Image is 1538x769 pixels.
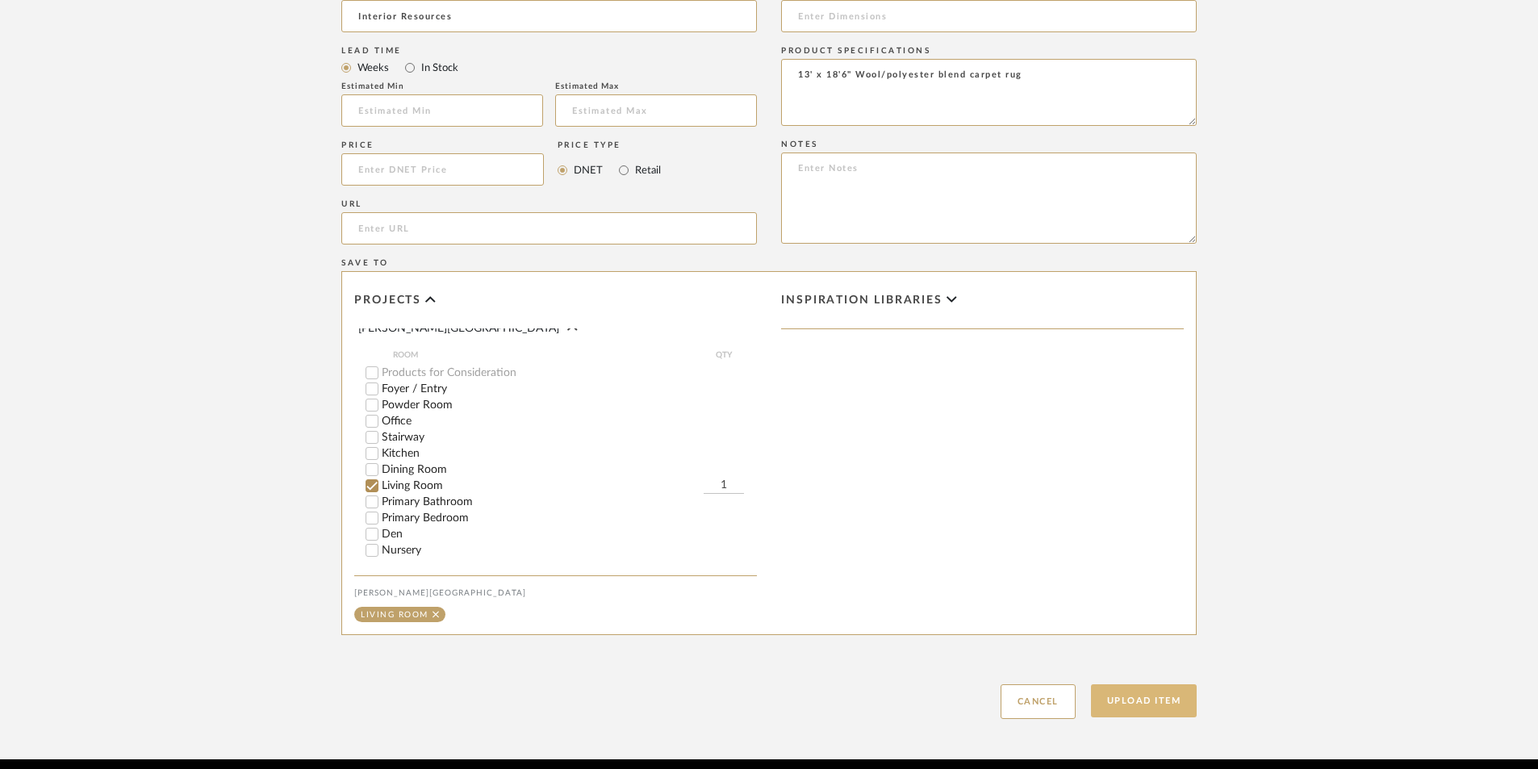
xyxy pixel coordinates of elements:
[633,161,661,179] label: Retail
[781,140,1197,149] div: Notes
[341,46,757,56] div: Lead Time
[361,611,428,619] div: Living Room
[382,464,757,475] label: Dining Room
[341,212,757,244] input: Enter URL
[393,349,704,362] span: ROOM
[704,349,744,362] span: QTY
[558,140,661,150] div: Price Type
[341,153,544,186] input: Enter DNET Price
[356,59,389,77] label: Weeks
[341,81,543,91] div: Estimated Min
[341,57,757,77] mat-radio-group: Select item type
[555,94,757,127] input: Estimated Max
[382,545,757,556] label: Nursery
[341,140,544,150] div: Price
[341,94,543,127] input: Estimated Min
[382,496,757,508] label: Primary Bathroom
[572,161,603,179] label: DNET
[341,199,757,209] div: URL
[781,294,942,307] span: Inspiration libraries
[420,59,458,77] label: In Stock
[354,294,421,307] span: Projects
[382,480,704,491] label: Living Room
[382,529,757,540] label: Den
[558,153,661,186] mat-radio-group: Select price type
[341,258,1197,268] div: Save To
[354,588,757,598] div: [PERSON_NAME][GEOGRAPHIC_DATA]
[382,416,757,427] label: Office
[781,46,1197,56] div: Product Specifications
[382,383,757,395] label: Foyer / Entry
[382,432,757,443] label: Stairway
[382,399,757,411] label: Powder Room
[1001,684,1076,719] button: Cancel
[555,81,757,91] div: Estimated Max
[382,512,757,524] label: Primary Bedroom
[1091,684,1197,717] button: Upload Item
[358,323,559,334] span: [PERSON_NAME][GEOGRAPHIC_DATA]
[382,448,757,459] label: Kitchen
